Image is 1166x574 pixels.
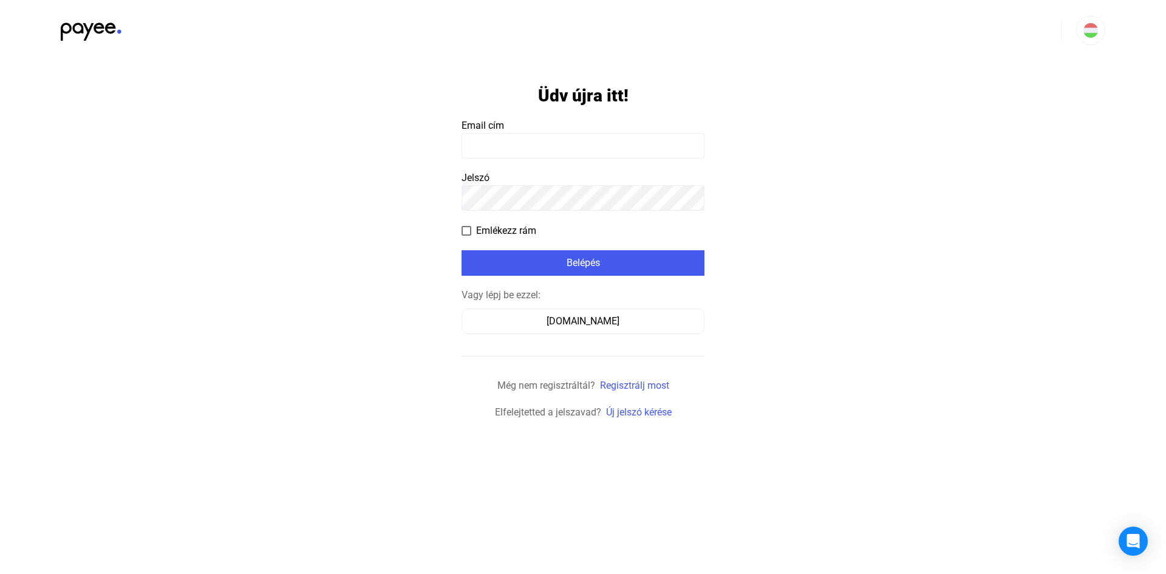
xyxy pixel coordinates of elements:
a: Regisztrálj most [600,380,669,391]
img: black-payee-blue-dot.svg [61,16,121,41]
div: Open Intercom Messenger [1119,527,1148,556]
div: [DOMAIN_NAME] [466,314,700,329]
span: Email cím [462,120,504,131]
button: Belépés [462,250,704,276]
span: Még nem regisztráltál? [497,380,595,391]
button: [DOMAIN_NAME] [462,309,704,334]
button: HU [1076,16,1105,45]
img: HU [1083,23,1098,38]
div: Vagy lépj be ezzel: [462,288,704,302]
h1: Üdv újra itt! [538,85,629,106]
span: Emlékezz rám [476,224,536,238]
a: [DOMAIN_NAME] [462,315,704,327]
span: Elfelejtetted a jelszavad? [495,406,601,418]
span: Jelszó [462,172,489,183]
div: Belépés [465,256,701,270]
a: Új jelszó kérése [606,406,672,418]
